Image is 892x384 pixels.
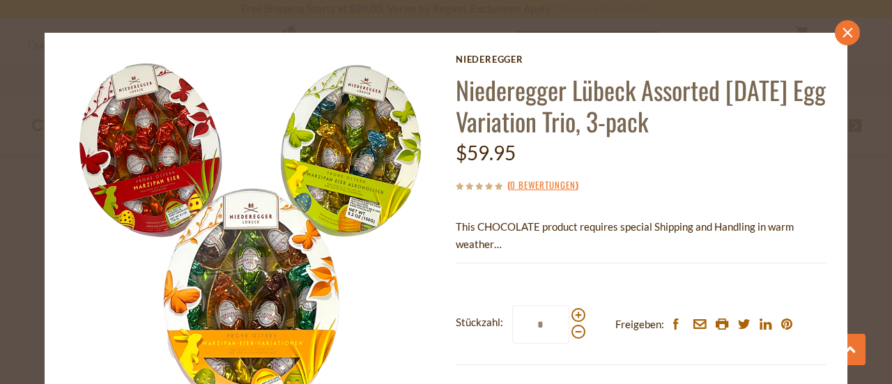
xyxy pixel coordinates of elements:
[507,178,578,192] span: ( )
[456,71,826,139] a: Niederegger Lübeck Assorted [DATE] Egg Variation Trio, 3-pack
[510,178,576,193] a: 0 Bewertungen
[615,316,664,333] span: Freigeben:
[456,54,826,65] a: Niederegger
[512,305,569,344] input: Stückzahl:
[456,218,826,253] p: This CHOCOLATE product requires special Shipping and Handling in warm weather
[456,141,516,164] span: $59.95
[456,314,503,331] strong: Stückzahl:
